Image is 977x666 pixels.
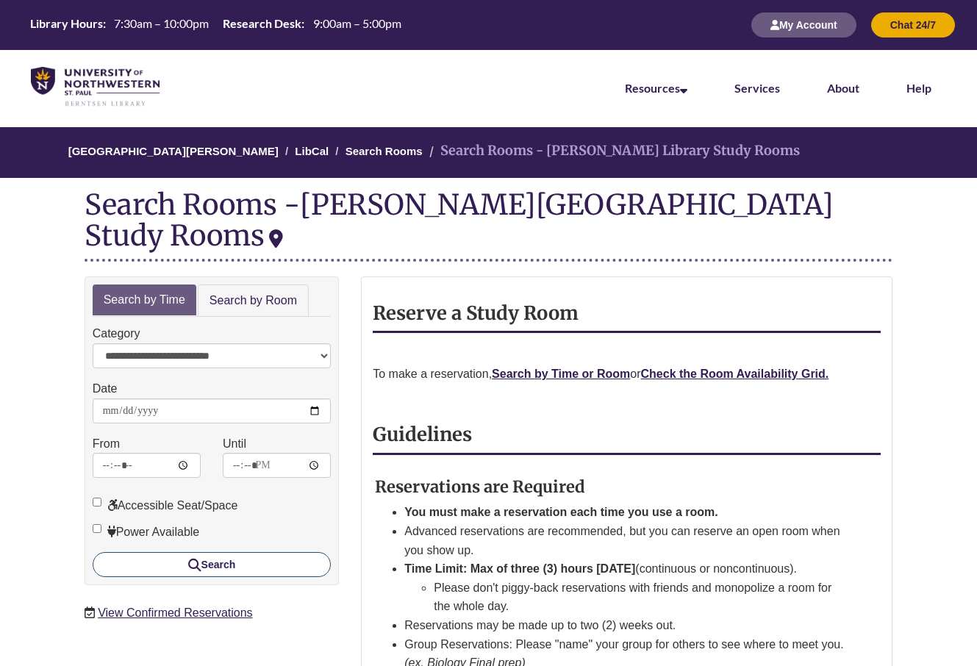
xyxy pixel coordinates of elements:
li: Search Rooms - [PERSON_NAME] Library Study Rooms [426,140,800,162]
strong: Reserve a Study Room [373,301,579,325]
img: UNWSP Library Logo [31,67,160,108]
strong: Time Limit: Max of three (3) hours [DATE] [404,562,635,575]
li: (continuous or noncontinuous). [404,559,845,616]
label: Category [93,324,140,343]
th: Research Desk: [217,15,307,32]
a: Search by Room [198,284,309,318]
a: Search by Time [93,284,196,316]
a: [GEOGRAPHIC_DATA][PERSON_NAME] [68,145,279,157]
label: Accessible Seat/Space [93,496,238,515]
a: Search by Time or Room [492,368,630,380]
a: Resources [625,81,687,95]
a: Check the Room Availability Grid. [641,368,829,380]
input: Power Available [93,524,101,533]
label: Power Available [93,523,200,542]
strong: You must make a reservation each time you use a room. [404,506,718,518]
li: Reservations may be made up to two (2) weeks out. [404,616,845,635]
a: Help [906,81,931,95]
strong: Guidelines [373,423,472,446]
a: Search Rooms [346,145,423,157]
label: From [93,434,120,454]
div: Search Rooms - [85,189,893,261]
th: Library Hours: [24,15,108,32]
a: About [827,81,859,95]
div: [PERSON_NAME][GEOGRAPHIC_DATA] Study Rooms [85,187,834,253]
a: My Account [751,18,856,31]
a: LibCal [295,145,329,157]
strong: Reservations are Required [375,476,585,497]
table: Hours Today [24,15,407,33]
a: View Confirmed Reservations [98,606,252,619]
span: 9:00am – 5:00pm [313,16,401,30]
label: Date [93,379,118,398]
button: Search [93,552,332,577]
nav: Breadcrumb [85,127,893,178]
a: Chat 24/7 [871,18,955,31]
li: Please don't piggy-back reservations with friends and monopolize a room for the whole day. [434,579,845,616]
button: My Account [751,12,856,37]
input: Accessible Seat/Space [93,498,101,506]
a: Services [734,81,780,95]
span: 7:30am – 10:00pm [114,16,209,30]
li: Advanced reservations are recommended, but you can reserve an open room when you show up. [404,522,845,559]
a: Hours Today [24,15,407,35]
p: To make a reservation, or [373,365,881,384]
label: Until [223,434,246,454]
button: Chat 24/7 [871,12,955,37]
